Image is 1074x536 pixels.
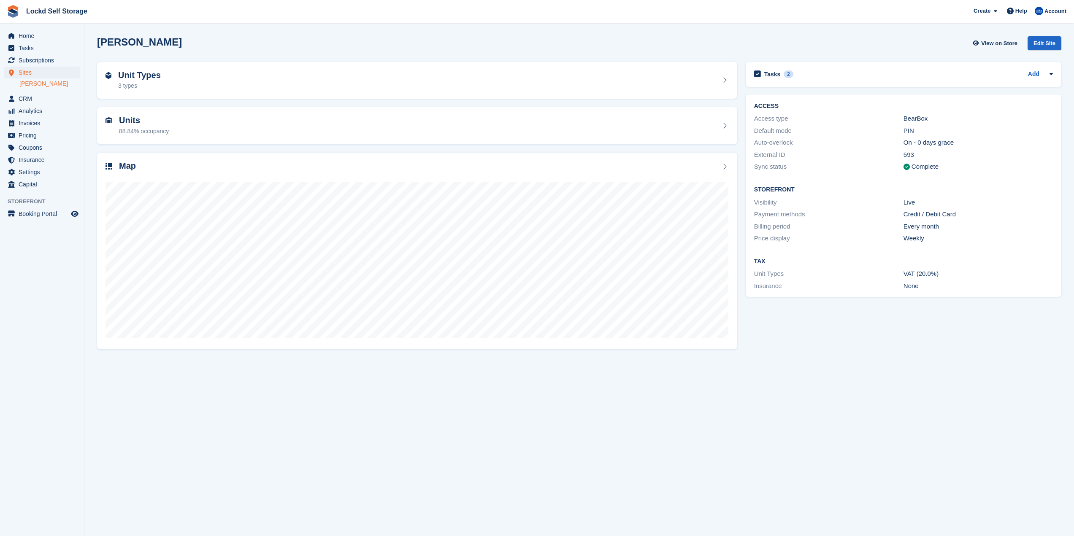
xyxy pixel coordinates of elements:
[4,142,80,154] a: menu
[19,30,69,42] span: Home
[904,114,1053,124] div: BearBox
[19,142,69,154] span: Coupons
[904,281,1053,291] div: None
[23,4,91,18] a: Lockd Self Storage
[971,36,1021,50] a: View on Store
[4,42,80,54] a: menu
[904,150,1053,160] div: 593
[904,234,1053,243] div: Weekly
[4,105,80,117] a: menu
[904,198,1053,207] div: Live
[119,116,169,125] h2: Units
[754,150,904,160] div: External ID
[4,117,80,129] a: menu
[754,210,904,219] div: Payment methods
[19,67,69,78] span: Sites
[754,126,904,136] div: Default mode
[784,70,793,78] div: 2
[754,258,1053,265] h2: Tax
[1035,7,1043,15] img: Jonny Bleach
[4,166,80,178] a: menu
[904,222,1053,232] div: Every month
[97,62,737,99] a: Unit Types 3 types
[754,162,904,172] div: Sync status
[4,129,80,141] a: menu
[974,7,990,15] span: Create
[97,153,737,350] a: Map
[19,80,80,88] a: [PERSON_NAME]
[119,161,136,171] h2: Map
[97,36,182,48] h2: [PERSON_NAME]
[4,54,80,66] a: menu
[19,166,69,178] span: Settings
[754,198,904,207] div: Visibility
[754,114,904,124] div: Access type
[19,42,69,54] span: Tasks
[4,67,80,78] a: menu
[4,154,80,166] a: menu
[118,70,161,80] h2: Unit Types
[754,103,1053,110] h2: ACCESS
[106,163,112,170] img: map-icn-33ee37083ee616e46c38cad1a60f524a97daa1e2b2c8c0bc3eb3415660979fc1.svg
[904,138,1053,148] div: On - 0 days grace
[4,208,80,220] a: menu
[19,54,69,66] span: Subscriptions
[1015,7,1027,15] span: Help
[754,186,1053,193] h2: Storefront
[754,234,904,243] div: Price display
[118,81,161,90] div: 3 types
[754,269,904,279] div: Unit Types
[1028,36,1061,54] a: Edit Site
[1028,36,1061,50] div: Edit Site
[8,197,84,206] span: Storefront
[754,138,904,148] div: Auto-overlock
[4,30,80,42] a: menu
[19,178,69,190] span: Capital
[912,162,939,172] div: Complete
[70,209,80,219] a: Preview store
[19,154,69,166] span: Insurance
[106,117,112,123] img: unit-icn-7be61d7bf1b0ce9d3e12c5938cc71ed9869f7b940bace4675aadf7bd6d80202e.svg
[19,129,69,141] span: Pricing
[764,70,781,78] h2: Tasks
[1044,7,1066,16] span: Account
[754,222,904,232] div: Billing period
[981,39,1017,48] span: View on Store
[119,127,169,136] div: 88.84% occupancy
[19,117,69,129] span: Invoices
[19,208,69,220] span: Booking Portal
[904,126,1053,136] div: PIN
[106,72,111,79] img: unit-type-icn-2b2737a686de81e16bb02015468b77c625bbabd49415b5ef34ead5e3b44a266d.svg
[4,178,80,190] a: menu
[1028,70,1039,79] a: Add
[7,5,19,18] img: stora-icon-8386f47178a22dfd0bd8f6a31ec36ba5ce8667c1dd55bd0f319d3a0aa187defe.svg
[19,105,69,117] span: Analytics
[97,107,737,144] a: Units 88.84% occupancy
[904,210,1053,219] div: Credit / Debit Card
[754,281,904,291] div: Insurance
[19,93,69,105] span: CRM
[904,269,1053,279] div: VAT (20.0%)
[4,93,80,105] a: menu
